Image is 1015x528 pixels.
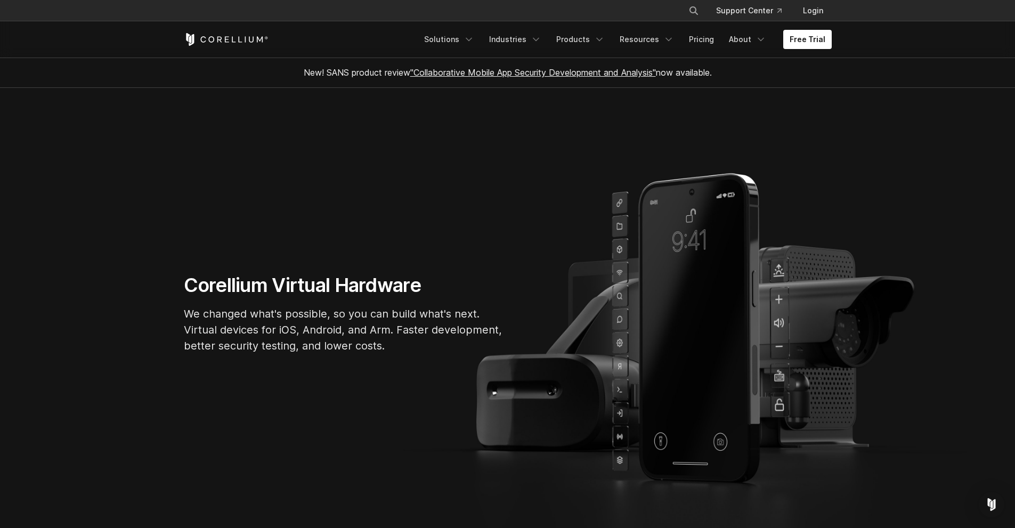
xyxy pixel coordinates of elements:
a: Industries [483,30,548,49]
a: "Collaborative Mobile App Security Development and Analysis" [410,67,656,78]
a: Resources [613,30,680,49]
p: We changed what's possible, so you can build what's next. Virtual devices for iOS, Android, and A... [184,306,504,354]
a: About [722,30,773,49]
a: Pricing [683,30,720,49]
a: Corellium Home [184,33,269,46]
span: New! SANS product review now available. [304,67,712,78]
a: Login [794,1,832,20]
div: Navigation Menu [676,1,832,20]
div: Open Intercom Messenger [979,492,1004,517]
a: Products [550,30,611,49]
div: Navigation Menu [418,30,832,49]
a: Support Center [708,1,790,20]
a: Solutions [418,30,481,49]
h1: Corellium Virtual Hardware [184,273,504,297]
a: Free Trial [783,30,832,49]
button: Search [684,1,703,20]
